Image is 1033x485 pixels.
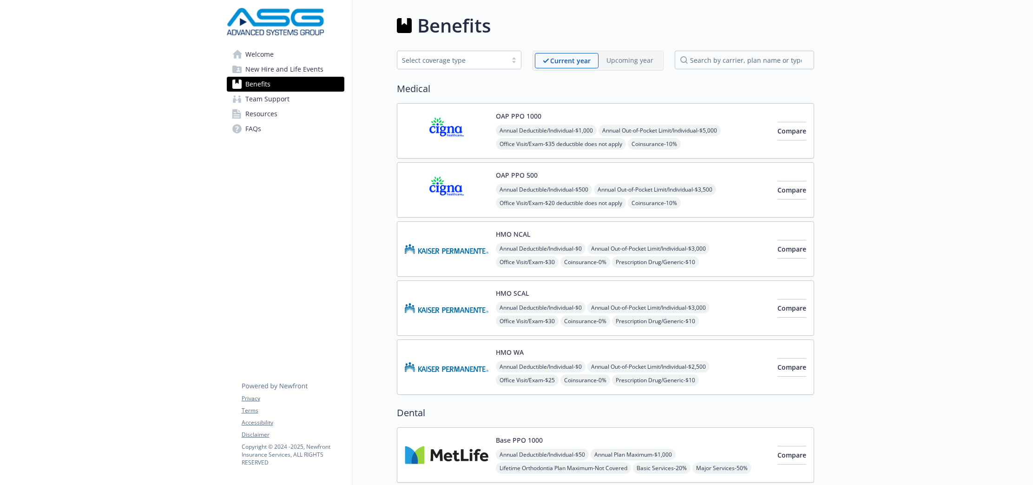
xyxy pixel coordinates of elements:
[675,51,814,69] input: search by carrier, plan name or type
[777,181,806,199] button: Compare
[560,374,610,386] span: Coinsurance - 0%
[227,106,344,121] a: Resources
[612,256,699,268] span: Prescription Drug/Generic - $10
[777,186,806,194] span: Compare
[242,406,344,415] a: Terms
[227,47,344,62] a: Welcome
[405,347,488,387] img: Kaiser Foundation Health Plan of Washington carrier logo
[496,315,559,327] span: Office Visit/Exam - $30
[777,451,806,459] span: Compare
[242,431,344,439] a: Disclaimer
[777,245,806,253] span: Compare
[606,55,653,65] p: Upcoming year
[612,315,699,327] span: Prescription Drug/Generic - $10
[594,184,716,195] span: Annual Out-of-Pocket Limit/Individual - $3,500
[496,243,586,254] span: Annual Deductible/Individual - $0
[777,363,806,372] span: Compare
[227,92,344,106] a: Team Support
[397,82,814,96] h2: Medical
[245,106,277,121] span: Resources
[242,443,344,466] p: Copyright © 2024 - 2025 , Newfront Insurance Services, ALL RIGHTS RESERVED
[777,299,806,318] button: Compare
[405,111,488,151] img: CIGNA carrier logo
[496,138,626,150] span: Office Visit/Exam - $35 deductible does not apply
[242,394,344,403] a: Privacy
[496,435,543,445] button: Base PPO 1000
[633,462,691,474] span: Basic Services - 20%
[405,288,488,328] img: Kaiser Permanente Insurance Company carrier logo
[777,240,806,259] button: Compare
[591,449,676,460] span: Annual Plan Maximum - $1,000
[587,361,710,372] span: Annual Out-of-Pocket Limit/Individual - $2,500
[405,435,488,475] img: Metlife Inc carrier logo
[245,121,261,136] span: FAQs
[227,121,344,136] a: FAQs
[496,256,559,268] span: Office Visit/Exam - $30
[628,197,681,209] span: Coinsurance - 10%
[496,449,589,460] span: Annual Deductible/Individual - $50
[587,302,710,313] span: Annual Out-of-Pocket Limit/Individual - $3,000
[496,229,530,239] button: HMO NCAL
[777,358,806,377] button: Compare
[496,361,586,372] span: Annual Deductible/Individual - $0
[777,304,806,312] span: Compare
[496,125,597,136] span: Annual Deductible/Individual - $1,000
[612,374,699,386] span: Prescription Drug/Generic - $10
[496,197,626,209] span: Office Visit/Exam - $20 deductible does not apply
[245,62,323,77] span: New Hire and Life Events
[417,12,491,40] h1: Benefits
[496,462,631,474] span: Lifetime Orthodontia Plan Maximum - Not Covered
[496,184,592,195] span: Annual Deductible/Individual - $500
[777,446,806,465] button: Compare
[405,229,488,269] img: Kaiser Permanente Insurance Company carrier logo
[242,419,344,427] a: Accessibility
[227,62,344,77] a: New Hire and Life Events
[560,256,610,268] span: Coinsurance - 0%
[496,374,559,386] span: Office Visit/Exam - $25
[245,92,290,106] span: Team Support
[628,138,681,150] span: Coinsurance - 10%
[599,125,721,136] span: Annual Out-of-Pocket Limit/Individual - $5,000
[397,406,814,420] h2: Dental
[496,302,586,313] span: Annual Deductible/Individual - $0
[496,347,524,357] button: HMO WA
[496,170,538,180] button: OAP PPO 500
[587,243,710,254] span: Annual Out-of-Pocket Limit/Individual - $3,000
[777,126,806,135] span: Compare
[245,47,274,62] span: Welcome
[496,288,529,298] button: HMO SCAL
[245,77,270,92] span: Benefits
[550,56,591,66] p: Current year
[227,77,344,92] a: Benefits
[692,462,751,474] span: Major Services - 50%
[599,53,661,68] span: Upcoming year
[777,122,806,140] button: Compare
[560,315,610,327] span: Coinsurance - 0%
[496,111,541,121] button: OAP PPO 1000
[405,170,488,210] img: CIGNA carrier logo
[402,55,502,65] div: Select coverage type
